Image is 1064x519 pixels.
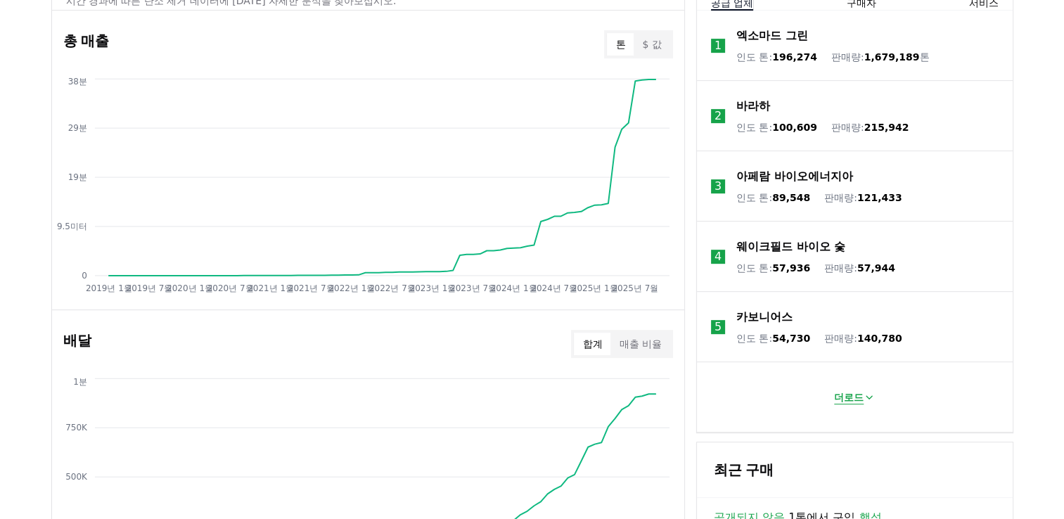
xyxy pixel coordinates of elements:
tspan: 2022년 1월 [328,283,375,293]
p: 4 [714,248,722,265]
tspan: 1분 [73,376,87,386]
tspan: 9.5미터 [56,222,86,231]
p: 판매량: [831,120,909,134]
tspan: 2021년 7월 [288,283,334,293]
tspan: 2021년 1월 [248,283,294,293]
tspan: 2025년 7월 [612,283,658,293]
tspan: 2022년 7월 [369,283,416,293]
h3: 배달 [63,330,91,358]
tspan: 2019년 1월 [85,283,132,293]
tspan: 2019년 7월 [126,283,172,293]
tspan: 2025년 1월 [572,283,618,293]
tspan: 29분 [68,123,86,133]
p: 판매량: 톤 [831,50,930,64]
button: 매출 비율 [610,333,669,355]
p: 인도 톤: [736,331,810,345]
p: 5 [714,319,722,335]
a: 카보니어스 [736,309,793,326]
span: 57,944 [857,262,895,274]
p: 인도 톤: [736,50,817,64]
span: 1,679,189 [864,51,920,63]
p: 인도 톤: [736,191,810,205]
span: 196,274 [772,51,817,63]
h3: 최근 구매 [714,459,996,480]
a: 아페람 바이오에너지아 [736,168,853,185]
span: 140,780 [857,333,902,344]
a: 바라하 [736,98,770,115]
tspan: 500K [65,472,88,482]
p: 더로드 [834,390,864,404]
tspan: 2024년 1월 [490,283,537,293]
a: 웨이크필드 바이오 숯 [736,238,845,255]
span: 89,548 [772,192,810,203]
p: 3 [714,178,722,195]
h3: 총 매출 [63,30,109,58]
p: 인도 톤: [736,120,817,134]
tspan: 38분 [68,77,86,86]
tspan: 19분 [68,172,86,182]
p: 인도 톤: [736,261,810,275]
tspan: 0 [82,271,87,281]
span: 121,433 [857,192,902,203]
button: $ 값 [634,33,669,56]
p: 판매량: [824,191,902,205]
button: 합계 [574,333,610,355]
button: 더로드 [823,383,886,411]
span: 215,942 [864,122,909,133]
p: 판매량: [824,261,895,275]
button: 톤 [607,33,634,56]
p: 1 [714,37,722,54]
tspan: 750K [65,423,88,432]
span: 100,609 [772,122,817,133]
p: 판매량: [824,331,902,345]
tspan: 2023년 1월 [409,283,456,293]
p: 2 [714,108,722,124]
span: 54,730 [772,333,810,344]
span: 57,936 [772,262,810,274]
tspan: 2020년 1월 [167,283,213,293]
tspan: 2024년 7월 [531,283,577,293]
tspan: 2020년 7월 [207,283,253,293]
a: 엑소마드 그린 [736,27,808,44]
tspan: 2023년 7월 [450,283,496,293]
